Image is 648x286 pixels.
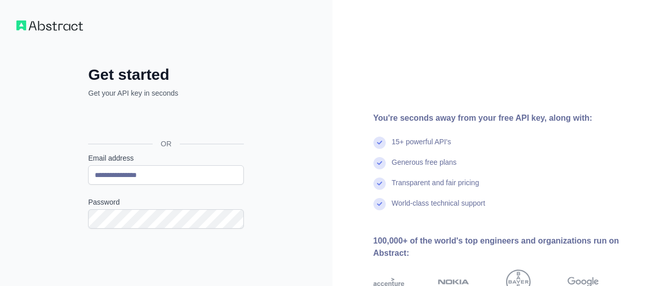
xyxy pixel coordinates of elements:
iframe: reCAPTCHA [88,241,244,281]
img: Workflow [16,20,83,31]
h2: Get started [88,65,244,84]
div: Transparent and fair pricing [392,178,479,198]
div: World-class technical support [392,198,486,218]
iframe: Sign in with Google Button [83,109,247,132]
div: 100,000+ of the world's top engineers and organizations run on Abstract: [373,235,632,259]
img: check mark [373,157,386,169]
img: check mark [373,178,386,190]
div: 15+ powerful API's [392,137,451,157]
img: check mark [373,137,386,149]
img: check mark [373,198,386,210]
span: OR [153,139,180,149]
label: Password [88,197,244,207]
p: Get your API key in seconds [88,88,244,98]
label: Email address [88,153,244,163]
div: You're seconds away from your free API key, along with: [373,112,632,124]
div: Generous free plans [392,157,457,178]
